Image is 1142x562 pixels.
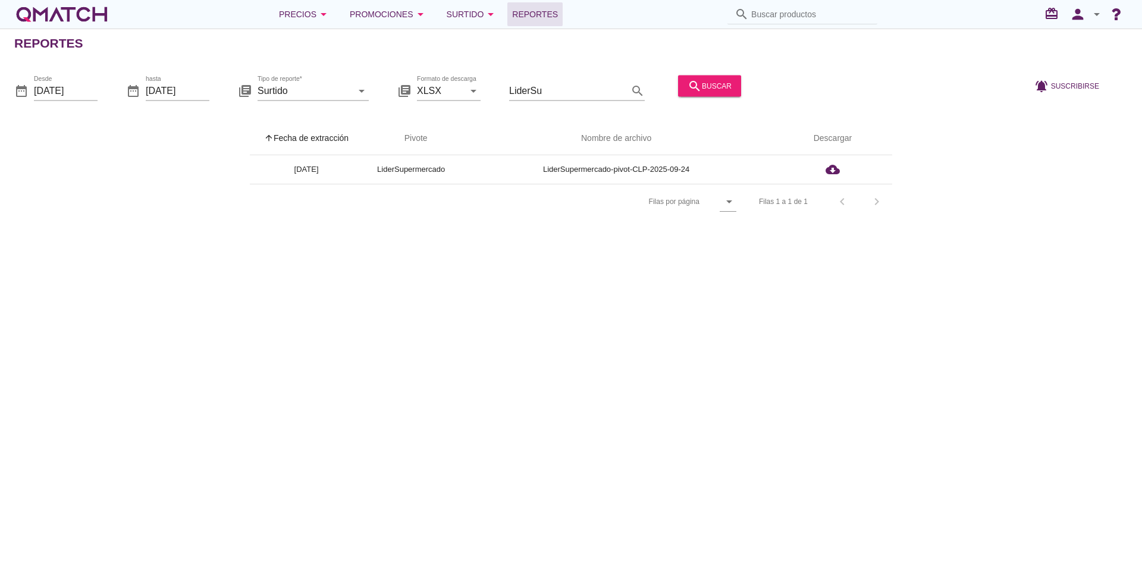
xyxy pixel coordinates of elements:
input: Buscar productos [751,5,870,24]
th: Descargar: Not sorted. [773,122,892,155]
a: white-qmatch-logo [14,2,109,26]
th: Fecha de extracción: Sorted ascending. Activate to sort descending. [250,122,363,155]
i: arrow_upward [264,133,274,143]
i: arrow_drop_down [413,7,428,21]
div: Filas por página [530,184,736,219]
div: Surtido [447,7,498,21]
i: notifications_active [1034,79,1051,93]
button: buscar [678,75,741,96]
i: cloud_download [826,162,840,177]
i: library_books [397,83,412,98]
i: arrow_drop_down [466,83,481,98]
div: Precios [279,7,331,21]
span: Suscribirse [1051,80,1099,91]
th: Nombre de archivo: Not sorted. [459,122,773,155]
input: Tipo de reporte* [258,81,352,100]
i: date_range [14,83,29,98]
th: Pivote: Not sorted. Activate to sort ascending. [363,122,459,155]
i: arrow_drop_down [722,194,736,209]
i: person [1066,6,1090,23]
button: Surtido [437,2,508,26]
span: Reportes [512,7,558,21]
i: search [688,79,702,93]
input: Filtrar por texto [509,81,628,100]
i: arrow_drop_down [316,7,331,21]
input: Desde [34,81,98,100]
i: arrow_drop_down [354,83,369,98]
i: arrow_drop_down [484,7,498,21]
td: [DATE] [250,155,363,184]
i: search [630,83,645,98]
i: date_range [126,83,140,98]
div: Promociones [350,7,428,21]
div: Filas 1 a 1 de 1 [759,196,808,207]
i: redeem [1044,7,1063,21]
input: Formato de descarga [417,81,464,100]
div: buscar [688,79,732,93]
h2: Reportes [14,34,83,53]
button: Suscribirse [1025,75,1109,96]
button: Promociones [340,2,437,26]
a: Reportes [507,2,563,26]
td: LiderSupermercado [363,155,459,184]
i: library_books [238,83,252,98]
i: arrow_drop_down [1090,7,1104,21]
button: Precios [269,2,340,26]
td: LiderSupermercado-pivot-CLP-2025-09-24 [459,155,773,184]
i: search [735,7,749,21]
input: hasta [146,81,209,100]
